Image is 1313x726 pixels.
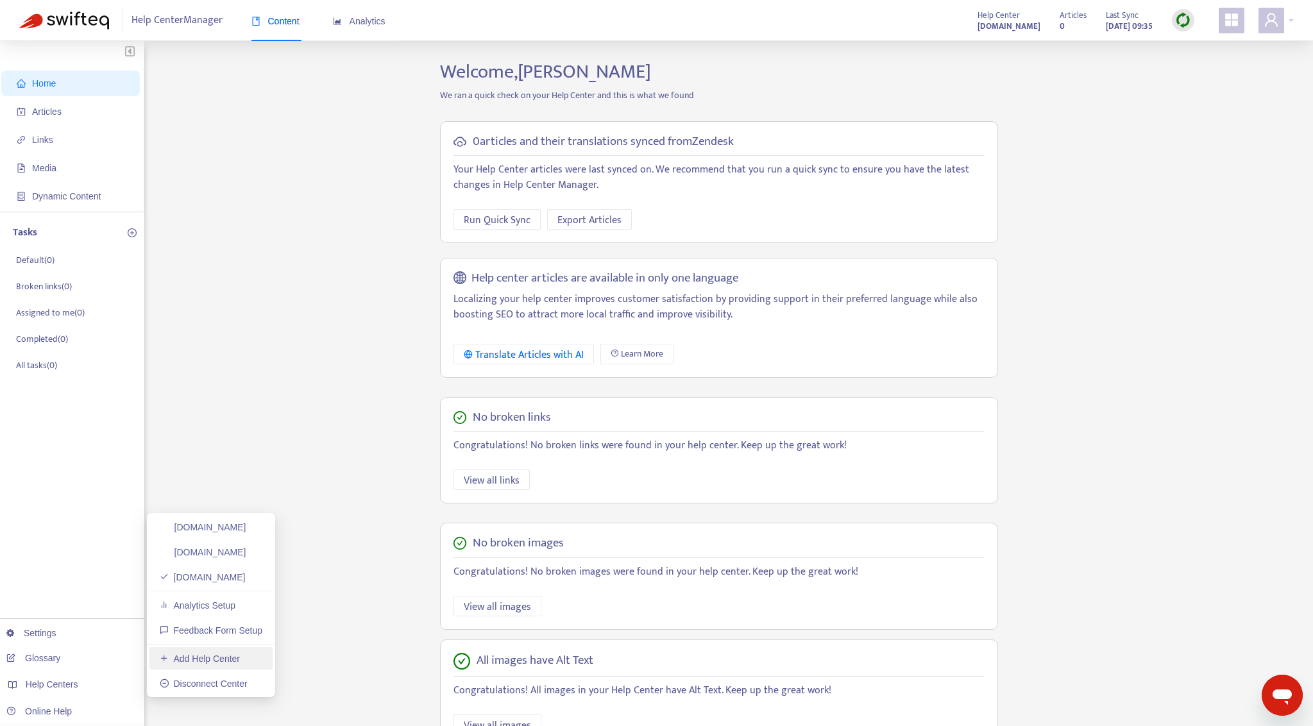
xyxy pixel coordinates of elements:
[160,625,262,636] a: Feedback Form Setup
[160,679,248,689] a: Disconnect Center
[453,344,594,364] button: Translate Articles with AI
[6,706,72,716] a: Online Help
[1060,8,1087,22] span: Articles
[16,332,68,346] p: Completed ( 0 )
[17,107,26,116] span: account-book
[32,78,56,89] span: Home
[453,564,985,580] p: Congratulations! No broken images were found in your help center. Keep up the great work!
[547,209,632,230] button: Export Articles
[453,653,470,670] span: check-circle
[453,271,466,286] span: global
[477,654,593,668] h5: All images have Alt Text
[978,19,1040,33] a: [DOMAIN_NAME]
[16,359,57,372] p: All tasks ( 0 )
[473,135,734,149] h5: 0 articles and their translations synced from Zendesk
[17,135,26,144] span: link
[160,654,240,664] a: Add Help Center
[32,106,62,117] span: Articles
[453,162,985,193] p: Your Help Center articles were last synced on . We recommend that you run a quick sync to ensure ...
[160,572,246,582] a: [DOMAIN_NAME]
[16,253,55,267] p: Default ( 0 )
[32,163,56,173] span: Media
[557,212,622,228] span: Export Articles
[1106,8,1139,22] span: Last Sync
[464,212,530,228] span: Run Quick Sync
[16,306,85,319] p: Assigned to me ( 0 )
[430,89,1008,102] p: We ran a quick check on your Help Center and this is what we found
[453,209,541,230] button: Run Quick Sync
[160,600,235,611] a: Analytics Setup
[17,79,26,88] span: home
[473,536,564,551] h5: No broken images
[464,599,531,615] span: View all images
[453,537,466,550] span: check-circle
[131,8,223,33] span: Help Center Manager
[17,192,26,201] span: container
[464,473,520,489] span: View all links
[160,522,246,532] a: [DOMAIN_NAME]
[453,596,541,616] button: View all images
[6,653,60,663] a: Glossary
[600,344,673,364] a: Learn More
[473,410,551,425] h5: No broken links
[453,411,466,424] span: check-circle
[440,56,651,88] span: Welcome, [PERSON_NAME]
[251,17,260,26] span: book
[16,280,72,293] p: Broken links ( 0 )
[1264,12,1279,28] span: user
[13,225,37,241] p: Tasks
[6,628,56,638] a: Settings
[251,16,300,26] span: Content
[621,347,663,361] span: Learn More
[453,683,985,698] p: Congratulations! All images in your Help Center have Alt Text. Keep up the great work!
[1106,19,1153,33] strong: [DATE] 09:35
[471,271,738,286] h5: Help center articles are available in only one language
[128,228,137,237] span: plus-circle
[978,8,1020,22] span: Help Center
[26,679,78,689] span: Help Centers
[1060,19,1065,33] strong: 0
[17,164,26,173] span: file-image
[333,16,385,26] span: Analytics
[453,469,530,490] button: View all links
[32,135,53,145] span: Links
[1262,675,1303,716] iframe: Schaltfläche zum Öffnen des Messaging-Fensters
[32,191,101,201] span: Dynamic Content
[453,438,985,453] p: Congratulations! No broken links were found in your help center. Keep up the great work!
[453,292,985,323] p: Localizing your help center improves customer satisfaction by providing support in their preferre...
[1224,12,1239,28] span: appstore
[160,547,246,557] a: [DOMAIN_NAME]
[19,12,109,30] img: Swifteq
[333,17,342,26] span: area-chart
[464,347,584,363] div: Translate Articles with AI
[1175,12,1191,28] img: sync.dc5367851b00ba804db3.png
[453,135,466,148] span: cloud-sync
